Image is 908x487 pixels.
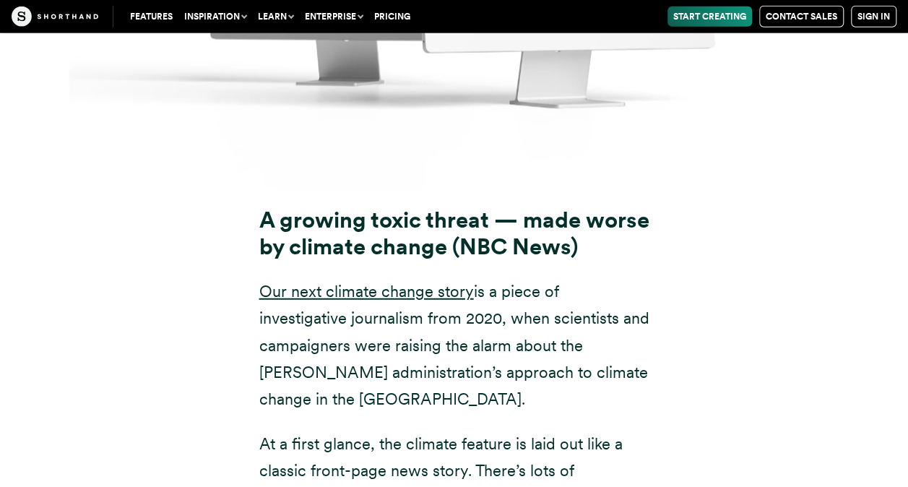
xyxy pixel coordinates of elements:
[851,6,896,27] a: Sign in
[259,278,649,413] p: is a piece of investigative journalism from 2020, when scientists and campaigners were raising th...
[667,7,752,27] a: Start Creating
[178,7,252,27] button: Inspiration
[259,282,474,301] a: Our next climate change story
[368,7,416,27] a: Pricing
[259,207,649,260] strong: A growing toxic threat — made worse by climate change (NBC News)
[252,7,299,27] button: Learn
[759,6,844,27] a: Contact Sales
[124,7,178,27] a: Features
[299,7,368,27] button: Enterprise
[12,7,98,27] img: The Craft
